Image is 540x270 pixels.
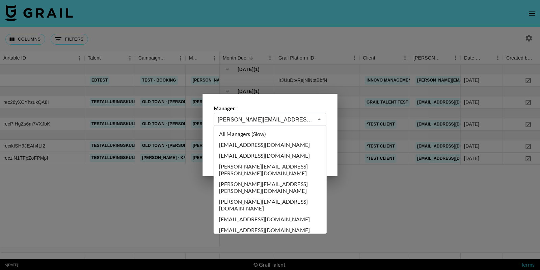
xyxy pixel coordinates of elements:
label: Manager: [214,105,326,112]
li: [EMAIL_ADDRESS][DOMAIN_NAME] [214,139,327,150]
li: [EMAIL_ADDRESS][DOMAIN_NAME] [214,225,327,235]
li: [EMAIL_ADDRESS][DOMAIN_NAME] [214,214,327,225]
li: [PERSON_NAME][EMAIL_ADDRESS][DOMAIN_NAME] [214,196,327,214]
li: [EMAIL_ADDRESS][DOMAIN_NAME] [214,150,327,161]
li: [PERSON_NAME][EMAIL_ADDRESS][PERSON_NAME][DOMAIN_NAME] [214,179,327,196]
li: [PERSON_NAME][EMAIL_ADDRESS][PERSON_NAME][DOMAIN_NAME] [214,161,327,179]
li: All Managers (Slow) [214,129,327,139]
button: Close [315,115,324,124]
